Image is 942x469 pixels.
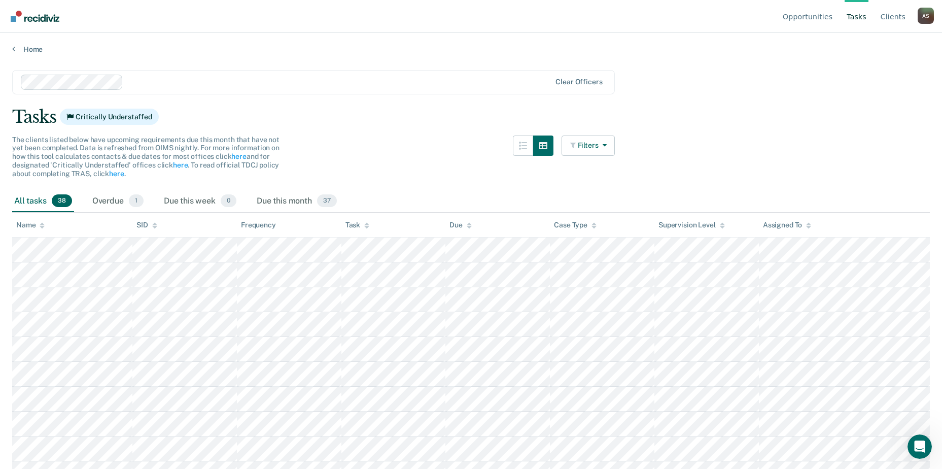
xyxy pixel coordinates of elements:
a: here [173,161,188,169]
img: Recidiviz [11,11,59,22]
a: Home [12,45,930,54]
span: 38 [52,194,72,208]
div: Due this week0 [162,190,238,213]
button: Profile dropdown button [918,8,934,24]
div: Name [16,221,45,229]
div: Case Type [554,221,597,229]
span: Critically Understaffed [60,109,159,125]
span: The clients listed below have upcoming requirements due this month that have not yet been complet... [12,136,280,178]
div: All tasks38 [12,190,74,213]
div: Due [449,221,472,229]
span: 37 [317,194,337,208]
div: SID [136,221,157,229]
div: Task [345,221,369,229]
a: here [109,170,124,178]
span: 1 [129,194,144,208]
div: Frequency [241,221,276,229]
div: A S [918,8,934,24]
div: Overdue1 [90,190,146,213]
iframe: Intercom live chat [908,434,932,459]
a: here [231,152,246,160]
div: Tasks [12,107,930,127]
div: Assigned To [763,221,811,229]
span: 0 [221,194,236,208]
div: Due this month37 [255,190,339,213]
button: Filters [562,136,615,156]
div: Supervision Level [658,221,725,229]
div: Clear officers [555,78,602,86]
